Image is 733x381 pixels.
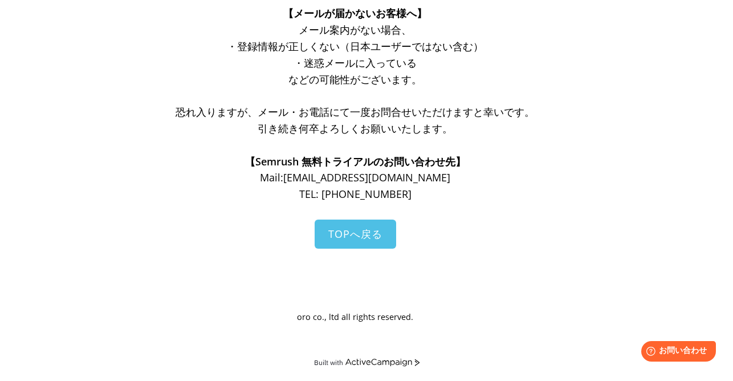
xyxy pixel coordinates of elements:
span: 【Semrush 無料トライアルのお問い合わせ先】 [245,155,466,168]
span: メール案内がない場合、 [299,23,412,37]
iframe: Help widget launcher [632,337,720,368]
span: oro co., ltd all rights reserved. [297,311,413,322]
span: 引き続き何卒よろしくお願いいたします。 [258,121,453,135]
a: TOPへ戻る [315,220,396,249]
div: Built with [314,358,343,367]
span: Mail: [EMAIL_ADDRESS][DOMAIN_NAME] [260,171,450,184]
span: TEL: [PHONE_NUMBER] [299,187,412,201]
span: 【メールが届かないお客様へ】 [283,6,427,20]
span: 恐れ入りますが、メール・お電話にて一度お問合せいただけますと幸いです。 [176,105,535,119]
span: ・登録情報が正しくない（日本ユーザーではない含む） [227,39,483,53]
span: ・迷惑メールに入っている [294,56,417,70]
span: などの可能性がございます。 [288,72,422,86]
span: TOPへ戻る [328,227,382,241]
